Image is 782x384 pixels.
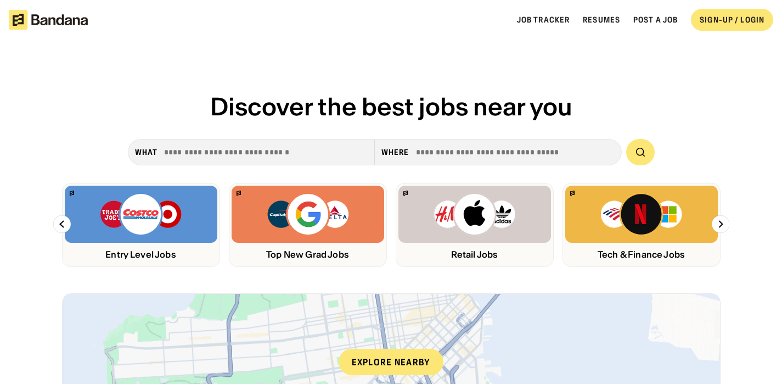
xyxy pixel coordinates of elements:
[9,10,88,30] img: Bandana logotype
[403,191,408,196] img: Bandana logo
[633,15,678,25] a: Post a job
[62,183,220,267] a: Bandana logoTrader Joe’s, Costco, Target logosEntry Level Jobs
[570,191,575,196] img: Bandana logo
[565,249,718,260] div: Tech & Finance Jobs
[53,215,71,233] img: Left Arrow
[229,183,387,267] a: Bandana logoCapital One, Google, Delta logosTop New Grad Jobs
[237,191,241,196] img: Bandana logo
[232,249,384,260] div: Top New Grad Jobs
[99,192,183,236] img: Trader Joe’s, Costco, Target logos
[700,15,764,25] div: SIGN-UP / LOGIN
[396,183,554,267] a: Bandana logoH&M, Apply, Adidas logosRetail Jobs
[433,192,516,236] img: H&M, Apply, Adidas logos
[583,15,620,25] a: Resumes
[600,192,683,236] img: Bank of America, Netflix, Microsoft logos
[65,249,217,260] div: Entry Level Jobs
[712,215,729,233] img: Right Arrow
[517,15,570,25] a: Job Tracker
[398,249,551,260] div: Retail Jobs
[70,191,74,196] img: Bandana logo
[135,147,157,157] div: what
[266,192,350,236] img: Capital One, Google, Delta logos
[381,147,409,157] div: Where
[210,91,572,122] span: Discover the best jobs near you
[339,349,444,375] div: Explore nearby
[562,183,721,267] a: Bandana logoBank of America, Netflix, Microsoft logosTech & Finance Jobs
